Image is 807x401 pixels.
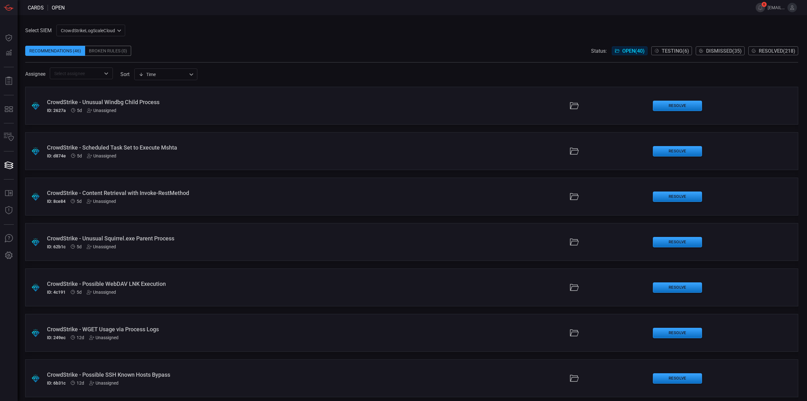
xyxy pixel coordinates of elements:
button: Resolve [653,101,702,111]
span: Sep 20, 2025 11:35 PM [77,199,82,204]
p: CrowdStrikeLogScaleCloud [61,27,115,34]
span: Sep 20, 2025 11:35 PM [77,153,82,158]
h5: ID: 249ec [47,335,66,340]
h5: ID: 62b1c [47,244,66,249]
div: Unassigned [87,108,116,113]
div: Unassigned [89,335,119,340]
span: Sep 20, 2025 11:35 PM [77,108,82,113]
div: Unassigned [87,153,116,158]
button: Open(40) [612,46,647,55]
button: MITRE - Detection Posture [1,102,16,117]
div: Time [139,71,187,78]
button: Resolve [653,237,702,247]
span: 6 [762,2,767,7]
button: Resolve [653,373,702,384]
div: Unassigned [87,199,116,204]
button: Threat Intelligence [1,203,16,218]
button: Resolved(218) [748,46,798,55]
label: sort [120,71,130,77]
span: Testing ( 6 ) [662,48,689,54]
span: Cards [28,5,44,11]
span: Open ( 40 ) [622,48,645,54]
h5: ID: 8ce84 [47,199,66,204]
button: Preferences [1,248,16,263]
button: Reports [1,74,16,89]
div: Unassigned [87,290,116,295]
span: Sep 14, 2025 12:03 AM [77,335,84,340]
span: open [52,5,65,11]
div: Unassigned [89,380,119,386]
button: 6 [756,3,765,12]
span: Assignee [25,71,45,77]
span: Resolved ( 218 ) [759,48,795,54]
span: Sep 20, 2025 11:35 PM [77,244,82,249]
h5: ID: d874e [47,153,66,158]
span: Status: [591,48,607,54]
div: CrowdStrike - Unusual Windbg Child Process [47,99,348,105]
button: Dashboard [1,30,16,45]
div: CrowdStrike - Possible WebDAV LNK Execution [47,280,348,287]
div: CrowdStrike - Unusual Squirrel.exe Parent Process [47,235,348,242]
button: Inventory [1,130,16,145]
label: Select SIEM [25,27,52,33]
span: [EMAIL_ADDRESS][DOMAIN_NAME] [768,5,785,10]
div: CrowdStrike - WGET Usage via Process Logs [47,326,348,333]
span: Sep 20, 2025 11:35 PM [77,290,82,295]
button: Open [102,69,111,78]
div: Unassigned [87,244,116,249]
button: Resolve [653,192,702,202]
h5: ID: 6b31c [47,380,66,386]
button: Ask Us A Question [1,231,16,246]
span: Sep 14, 2025 12:03 AM [77,380,84,386]
button: Resolve [653,328,702,338]
div: CrowdStrike - Scheduled Task Set to Execute Mshta [47,144,348,151]
button: Detections [1,45,16,61]
button: Rule Catalog [1,186,16,201]
span: Dismissed ( 35 ) [706,48,742,54]
h5: ID: 2627a [47,108,66,113]
button: Dismissed(35) [696,46,745,55]
button: Resolve [653,282,702,293]
h5: ID: 4c191 [47,290,66,295]
button: Resolve [653,146,702,156]
input: Select assignee [52,69,101,77]
div: CrowdStrike - Possible SSH Known Hosts Bypass [47,371,348,378]
div: Broken Rules (0) [85,46,131,56]
div: CrowdStrike - Content Retrieval with Invoke-RestMethod [47,190,348,196]
button: Cards [1,158,16,173]
div: Recommendations (46) [25,46,85,56]
button: Testing(6) [651,46,692,55]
